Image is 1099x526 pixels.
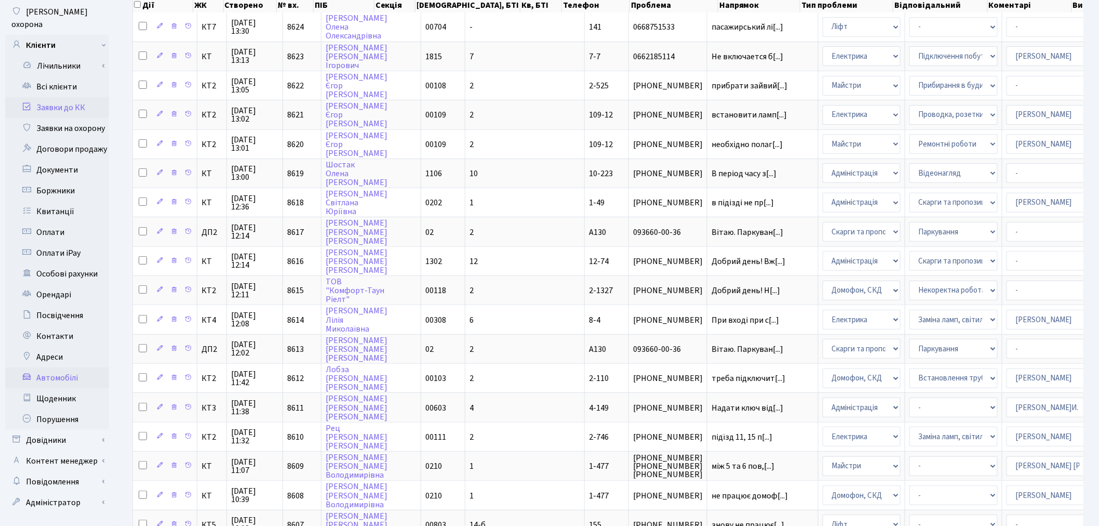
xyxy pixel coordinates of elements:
span: [PHONE_NUMBER] [633,433,703,441]
a: [PERSON_NAME][PERSON_NAME]Володимирівна [326,481,387,510]
span: [DATE] 11:32 [231,428,278,445]
a: ТОВ"Комфорт-ТаунРіелт" [326,276,384,305]
span: Добрий день! Вж[...] [712,256,785,267]
span: треба підключит[...] [712,373,785,384]
span: [PHONE_NUMBER] [PHONE_NUMBER] [PHONE_NUMBER] [633,454,703,479]
span: [PHONE_NUMBER] [633,286,703,295]
span: 8614 [287,314,304,326]
span: 10-223 [589,168,613,179]
span: КТ2 [202,433,222,441]
span: 4-149 [589,402,609,414]
a: Оплати [5,222,109,243]
span: 8615 [287,285,304,296]
span: [DATE] 13:13 [231,48,278,64]
a: ШостакОлена[PERSON_NAME] [326,159,387,188]
span: 0202 [425,197,442,208]
span: 00109 [425,139,446,150]
span: 8612 [287,373,304,384]
a: Заявки на охорону [5,118,109,139]
span: 8622 [287,80,304,91]
span: ДП2 [202,345,222,353]
span: [PHONE_NUMBER] [633,199,703,207]
a: [PERSON_NAME]СвітланаЮріївна [326,188,387,217]
span: 00111 [425,431,446,443]
a: Довідники [5,430,109,451]
span: необхідно полаг[...] [712,139,783,150]
span: А130 [589,227,606,238]
span: 7-7 [589,51,600,62]
a: [PERSON_NAME]ЛіліяМиколаївна [326,306,387,335]
a: Посвідчення [5,305,109,326]
span: - [470,21,473,33]
span: КТ2 [202,374,222,383]
span: 8618 [287,197,304,208]
span: 8621 [287,109,304,121]
span: КТ [202,169,222,178]
span: 00103 [425,373,446,384]
a: Порушення [5,409,109,430]
a: [PERSON_NAME]Єгор[PERSON_NAME] [326,71,387,100]
span: 12-74 [589,256,609,267]
a: Боржники [5,180,109,201]
span: 0662185114 [633,52,703,61]
span: [DATE] 11:42 [231,370,278,387]
span: [DATE] 13:00 [231,165,278,181]
span: 8-4 [589,314,600,326]
a: [PERSON_NAME][PERSON_NAME][PERSON_NAME] [326,335,387,364]
a: Рец[PERSON_NAME][PERSON_NAME] [326,423,387,452]
span: 02 [425,227,434,238]
span: [PHONE_NUMBER] [633,169,703,178]
span: Добрий день! Н[...] [712,285,780,296]
span: прибрати зайвий[...] [712,80,787,91]
span: 8623 [287,51,304,62]
span: Не включается б[...] [712,51,783,62]
span: КТ [202,257,222,266]
span: 00308 [425,314,446,326]
span: 8613 [287,344,304,355]
a: [PERSON_NAME][PERSON_NAME][PERSON_NAME] [326,247,387,276]
a: [PERSON_NAME]Єгор[PERSON_NAME] [326,130,387,159]
span: 2-525 [589,80,609,91]
span: [DATE] 12:02 [231,340,278,357]
a: Контент менеджер [5,451,109,471]
span: 00118 [425,285,446,296]
a: [PERSON_NAME] охорона [5,2,109,35]
span: 8611 [287,402,304,414]
span: [DATE] 10:39 [231,487,278,504]
span: 00603 [425,402,446,414]
span: В період часу з[...] [712,168,776,179]
a: Автомобілі [5,367,109,388]
span: 6 [470,314,474,326]
span: [PHONE_NUMBER] [633,374,703,383]
span: [PHONE_NUMBER] [633,111,703,119]
span: ДП2 [202,228,222,236]
span: [DATE] 13:02 [231,107,278,123]
a: [PERSON_NAME]ОленаОлександрівна [326,12,387,42]
span: 0210 [425,461,442,472]
span: 8609 [287,461,304,472]
span: 1-477 [589,490,609,502]
span: [PHONE_NUMBER] [633,140,703,149]
span: [PHONE_NUMBER] [633,82,703,90]
span: 1-477 [589,461,609,472]
span: 1 [470,461,474,472]
a: [PERSON_NAME][PERSON_NAME][PERSON_NAME] [326,218,387,247]
a: Квитанції [5,201,109,222]
span: КТ2 [202,140,222,149]
span: 2 [470,139,474,150]
span: 1815 [425,51,442,62]
span: КТ2 [202,82,222,90]
a: [PERSON_NAME]Єгор[PERSON_NAME] [326,100,387,129]
span: [DATE] 13:05 [231,77,278,94]
a: Щоденник [5,388,109,409]
a: Особові рахунки [5,264,109,284]
span: [DATE] 12:14 [231,223,278,240]
span: [DATE] 13:01 [231,136,278,152]
span: 10 [470,168,478,179]
span: 2 [470,227,474,238]
span: [DATE] 11:07 [231,458,278,475]
span: 1302 [425,256,442,267]
span: [PHONE_NUMBER] [633,492,703,500]
span: в підізді не пр[...] [712,197,774,208]
span: КТ [202,462,222,470]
